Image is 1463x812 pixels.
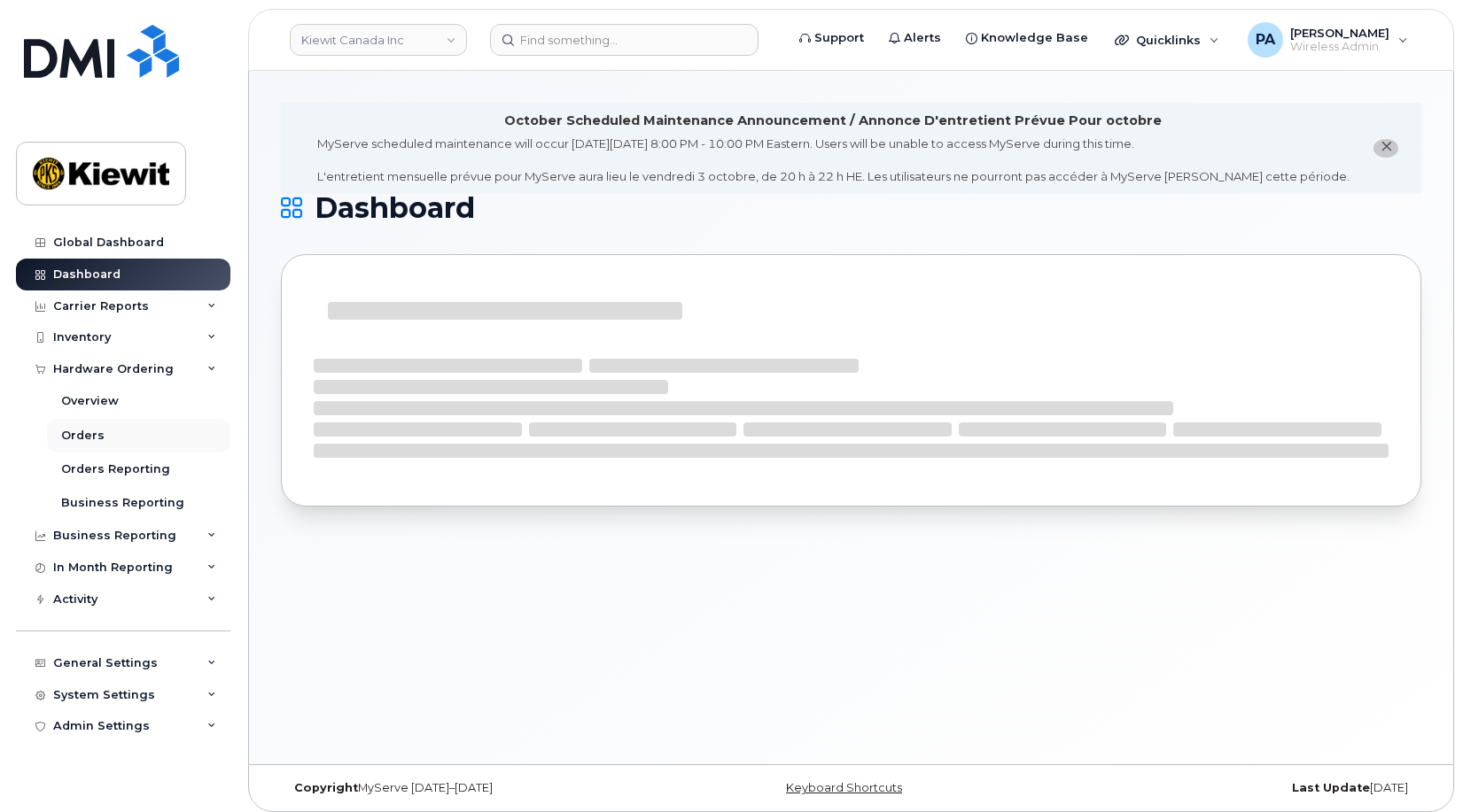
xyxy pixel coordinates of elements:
button: close notification [1374,139,1398,158]
div: MyServe [DATE]–[DATE] [281,781,661,795]
div: October Scheduled Maintenance Announcement / Annonce D'entretient Prévue Pour octobre [504,112,1162,130]
div: [DATE] [1041,781,1421,795]
a: Keyboard Shortcuts [786,781,902,794]
div: MyServe scheduled maintenance will occur [DATE][DATE] 8:00 PM - 10:00 PM Eastern. Users will be u... [317,135,1350,185]
span: Dashboard [315,195,475,221]
strong: Copyright [294,781,358,794]
strong: Last Update [1292,781,1370,794]
iframe: Messenger Launcher [1386,735,1450,799]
